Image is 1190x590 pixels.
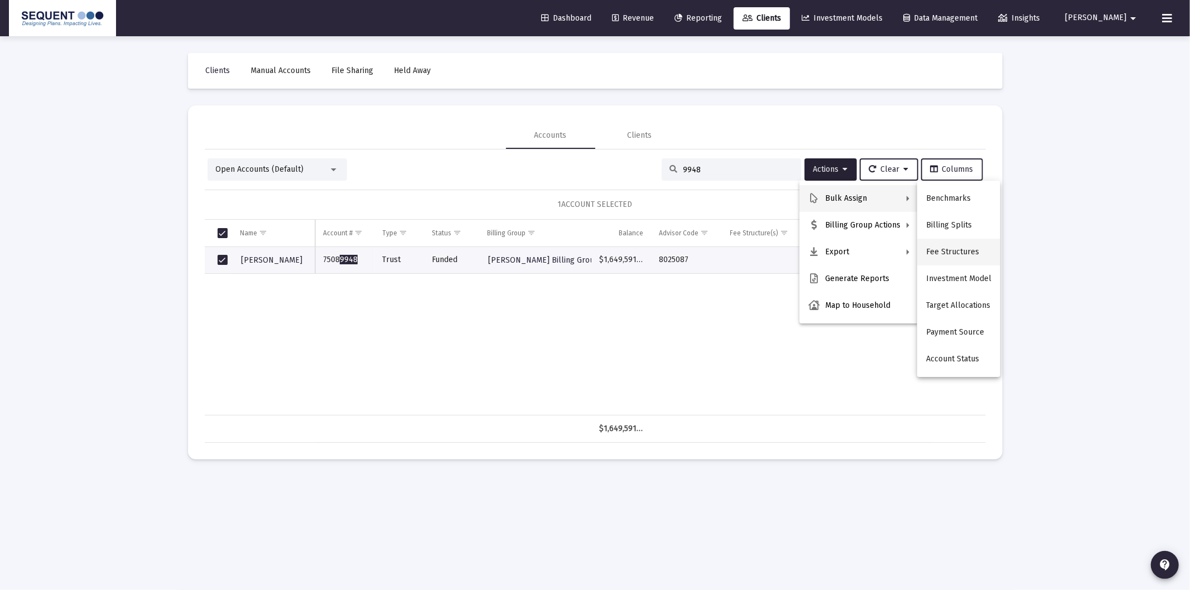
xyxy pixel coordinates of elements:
[917,346,1000,373] button: Account Status
[799,265,918,292] button: Generate Reports
[917,265,1000,292] button: Investment Model
[799,212,918,239] button: Billing Group Actions
[799,292,918,319] button: Map to Household
[917,212,1000,239] button: Billing Splits
[917,292,1000,319] button: Target Allocations
[799,185,918,212] button: Bulk Assign
[799,239,918,265] button: Export
[917,239,1000,265] button: Fee Structures
[917,185,1000,212] button: Benchmarks
[917,319,1000,346] button: Payment Source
